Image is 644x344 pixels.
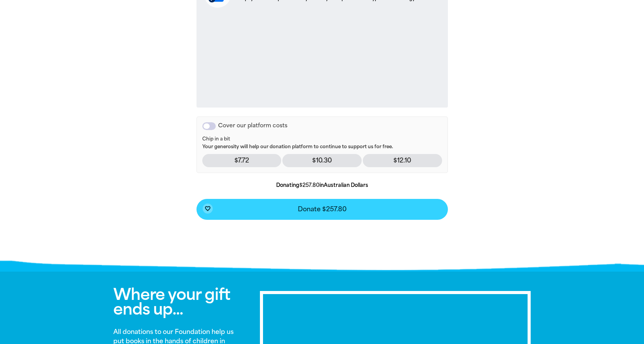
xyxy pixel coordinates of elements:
[202,136,442,142] span: Chip in a bit
[299,182,319,188] b: $257.80
[202,122,216,130] button: Cover our platform costs
[202,136,442,150] p: Your generosity will help our donation platform to continue to support us for free.
[205,205,211,212] i: favorite_border
[202,154,282,167] p: $7.72
[196,181,448,189] p: Donating in Australian Dollars
[203,14,442,101] iframe: Secure payment input frame
[298,206,347,212] span: Donate $257.80
[282,154,362,167] p: $10.30
[113,285,230,318] span: Where your gift ends up...
[196,199,448,220] button: favorite_borderDonate $257.80
[363,154,442,167] p: $12.10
